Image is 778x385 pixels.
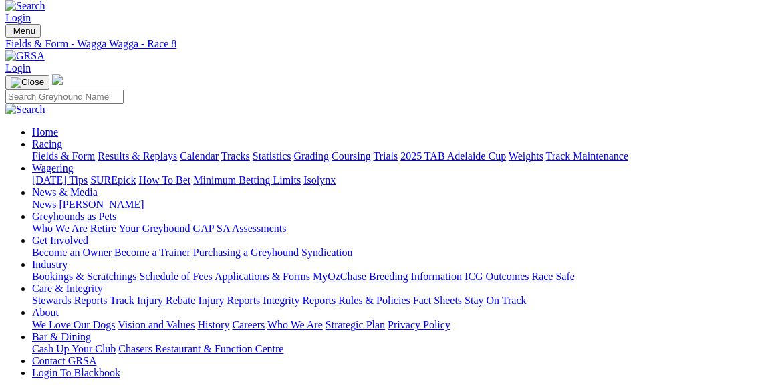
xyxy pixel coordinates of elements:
[32,295,107,306] a: Stewards Reports
[32,235,88,246] a: Get Involved
[32,162,74,174] a: Wagering
[13,26,35,36] span: Menu
[313,271,366,282] a: MyOzChase
[5,38,773,50] a: Fields & Form - Wagga Wagga - Race 8
[32,355,96,366] a: Contact GRSA
[118,319,194,330] a: Vision and Values
[193,247,299,258] a: Purchasing a Greyhound
[388,319,450,330] a: Privacy Policy
[5,90,124,104] input: Search
[32,271,773,283] div: Industry
[509,150,543,162] a: Weights
[338,295,410,306] a: Rules & Policies
[32,247,773,259] div: Get Involved
[5,24,41,38] button: Toggle navigation
[139,174,191,186] a: How To Bet
[301,247,352,258] a: Syndication
[5,104,45,116] img: Search
[253,150,291,162] a: Statistics
[326,319,385,330] a: Strategic Plan
[546,150,628,162] a: Track Maintenance
[32,150,95,162] a: Fields & Form
[32,271,136,282] a: Bookings & Scratchings
[90,223,190,234] a: Retire Your Greyhound
[32,199,773,211] div: News & Media
[232,319,265,330] a: Careers
[32,150,773,162] div: Racing
[5,75,49,90] button: Toggle navigation
[294,150,329,162] a: Grading
[11,77,44,88] img: Close
[263,295,336,306] a: Integrity Reports
[32,174,88,186] a: [DATE] Tips
[32,199,56,210] a: News
[32,174,773,186] div: Wagering
[197,319,229,330] a: History
[180,150,219,162] a: Calendar
[413,295,462,306] a: Fact Sheets
[32,186,98,198] a: News & Media
[531,271,574,282] a: Race Safe
[32,211,116,222] a: Greyhounds as Pets
[52,74,63,85] img: logo-grsa-white.png
[32,331,91,342] a: Bar & Dining
[32,319,773,331] div: About
[32,223,773,235] div: Greyhounds as Pets
[32,223,88,234] a: Who We Are
[59,199,144,210] a: [PERSON_NAME]
[32,295,773,307] div: Care & Integrity
[465,271,529,282] a: ICG Outcomes
[32,247,112,258] a: Become an Owner
[32,307,59,318] a: About
[32,319,115,330] a: We Love Our Dogs
[5,62,31,74] a: Login
[5,12,31,23] a: Login
[198,295,260,306] a: Injury Reports
[332,150,371,162] a: Coursing
[32,343,116,354] a: Cash Up Your Club
[32,343,773,355] div: Bar & Dining
[110,295,195,306] a: Track Injury Rebate
[114,247,190,258] a: Become a Trainer
[32,283,103,294] a: Care & Integrity
[32,367,120,378] a: Login To Blackbook
[215,271,310,282] a: Applications & Forms
[139,271,212,282] a: Schedule of Fees
[373,150,398,162] a: Trials
[32,259,68,270] a: Industry
[32,138,62,150] a: Racing
[5,50,45,62] img: GRSA
[400,150,506,162] a: 2025 TAB Adelaide Cup
[267,319,323,330] a: Who We Are
[369,271,462,282] a: Breeding Information
[193,174,301,186] a: Minimum Betting Limits
[193,223,287,234] a: GAP SA Assessments
[32,126,58,138] a: Home
[90,174,136,186] a: SUREpick
[98,150,177,162] a: Results & Replays
[118,343,283,354] a: Chasers Restaurant & Function Centre
[465,295,526,306] a: Stay On Track
[221,150,250,162] a: Tracks
[303,174,336,186] a: Isolynx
